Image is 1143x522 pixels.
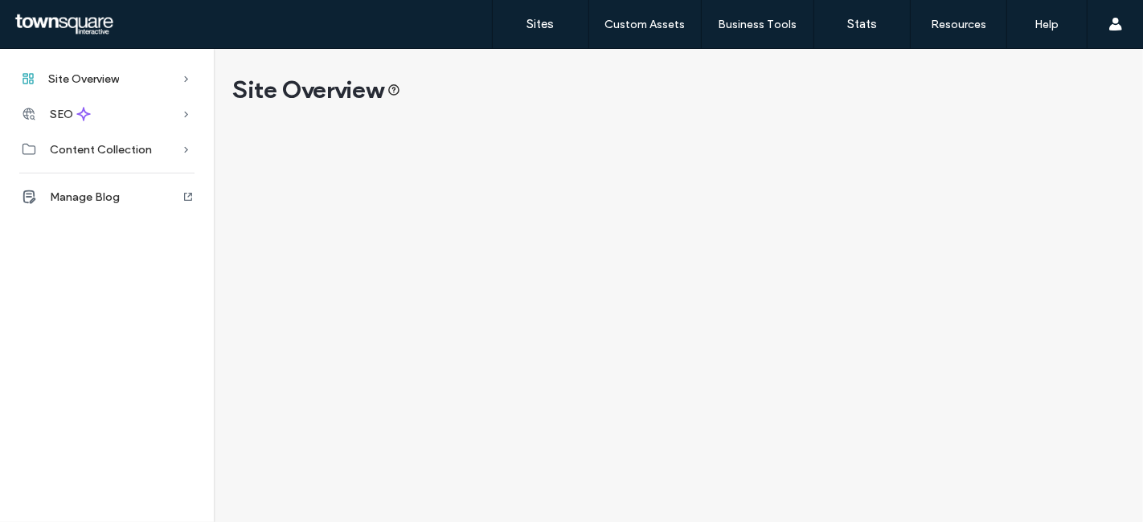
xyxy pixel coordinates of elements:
span: SEO [50,108,73,121]
label: Sites [527,17,555,31]
span: Manage Blog [50,190,120,204]
span: Site Overview [232,74,400,106]
label: Stats [847,17,877,31]
label: Resources [931,18,986,31]
label: Custom Assets [605,18,686,31]
label: Business Tools [719,18,797,31]
span: Content Collection [50,143,152,157]
span: Site Overview [48,72,119,86]
label: Help [1035,18,1059,31]
span: Help [36,11,69,26]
